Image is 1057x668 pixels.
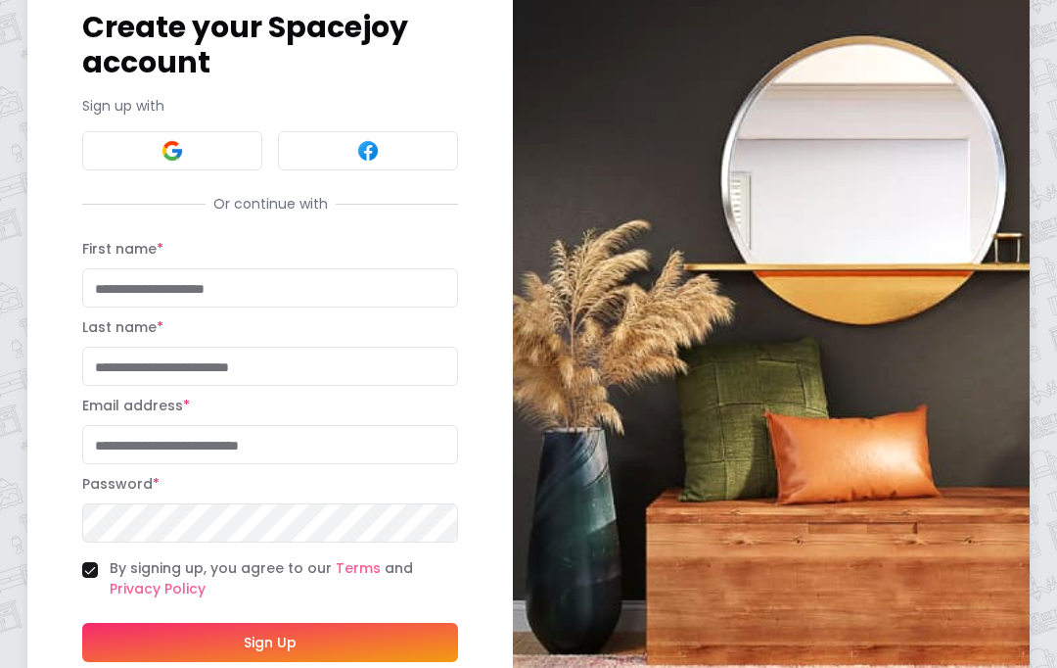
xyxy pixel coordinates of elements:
label: Password [82,474,160,494]
label: Last name [82,317,163,337]
button: Sign Up [82,623,458,662]
a: Terms [336,558,381,578]
a: Privacy Policy [110,579,206,598]
img: Google signin [161,139,184,163]
label: Email address [82,396,190,415]
label: By signing up, you agree to our and [110,558,458,599]
img: Facebook signin [356,139,380,163]
span: Or continue with [206,194,336,214]
label: First name [82,239,163,259]
h1: Create your Spacejoy account [82,10,458,80]
p: Sign up with [82,96,458,116]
